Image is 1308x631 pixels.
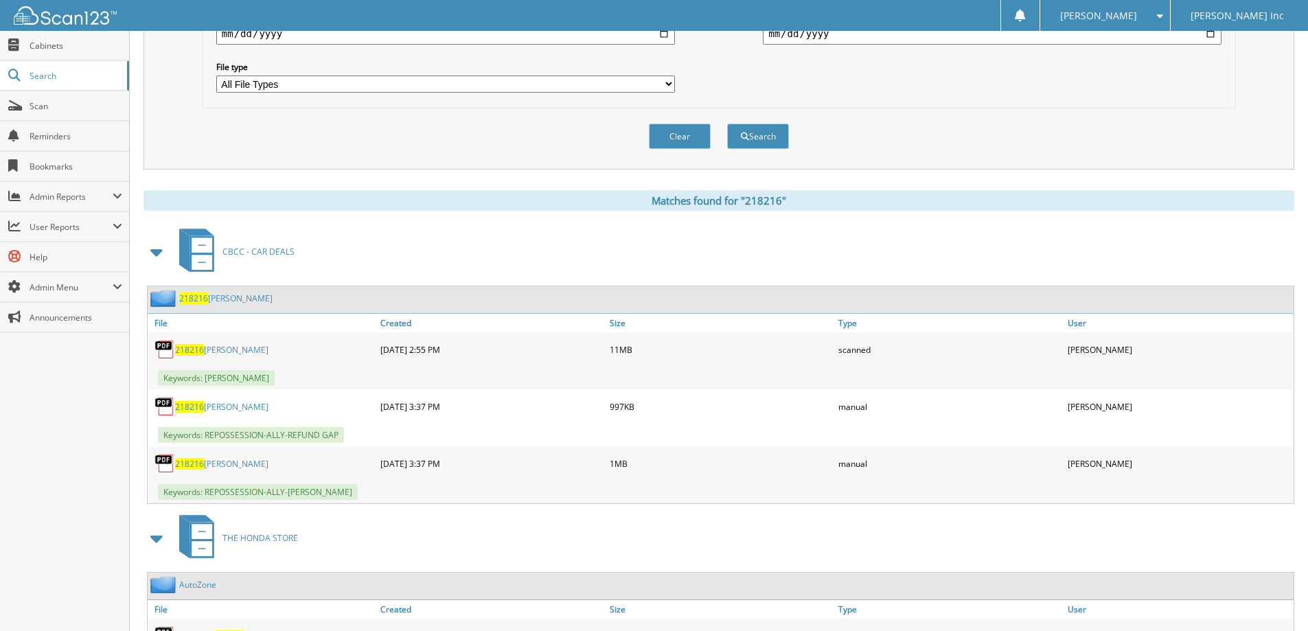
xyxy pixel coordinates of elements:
div: Matches found for "218216" [144,190,1294,211]
span: 218216 [175,401,204,413]
span: 218216 [175,458,204,470]
a: 218216[PERSON_NAME] [175,458,268,470]
span: Keywords: REPOSSESSION-ALLY-REFUND GAP [158,427,344,443]
span: Keywords: REPOSSESSION-ALLY-[PERSON_NAME] [158,484,358,500]
a: Created [377,314,606,332]
span: Search [30,70,120,82]
span: Scan [30,100,122,112]
div: [DATE] 3:37 PM [377,450,606,477]
a: Size [606,600,836,619]
span: Help [30,251,122,263]
button: Search [727,124,789,149]
label: File type [216,61,675,73]
a: AutoZone [179,579,216,590]
span: Admin Menu [30,282,113,293]
span: Announcements [30,312,122,323]
input: end [763,23,1221,45]
span: [PERSON_NAME] [1060,12,1137,20]
div: 1MB [606,450,836,477]
a: File [148,314,377,332]
a: Type [835,314,1064,332]
span: CBCC - CAR DEALS [222,246,295,257]
div: [DATE] 3:37 PM [377,393,606,420]
div: 997KB [606,393,836,420]
span: [PERSON_NAME] Inc [1191,12,1284,20]
iframe: Chat Widget [1239,565,1308,631]
span: 218216 [175,344,204,356]
div: [PERSON_NAME] [1064,336,1294,363]
div: manual [835,393,1064,420]
img: folder2.png [150,290,179,307]
a: CBCC - CAR DEALS [171,225,295,279]
img: PDF.png [154,453,175,474]
img: folder2.png [150,576,179,593]
a: Size [606,314,836,332]
span: Cabinets [30,40,122,51]
a: 218216[PERSON_NAME] [175,344,268,356]
span: Keywords: [PERSON_NAME] [158,370,275,386]
img: PDF.png [154,396,175,417]
a: THE HONDA STORE [171,511,298,565]
a: 218216[PERSON_NAME] [175,401,268,413]
div: scanned [835,336,1064,363]
a: User [1064,600,1294,619]
div: [PERSON_NAME] [1064,450,1294,477]
a: Created [377,600,606,619]
span: Admin Reports [30,191,113,203]
img: scan123-logo-white.svg [14,6,117,25]
div: [DATE] 2:55 PM [377,336,606,363]
input: start [216,23,675,45]
div: [PERSON_NAME] [1064,393,1294,420]
img: PDF.png [154,339,175,360]
a: 218216[PERSON_NAME] [179,292,273,304]
span: User Reports [30,221,113,233]
div: 11MB [606,336,836,363]
button: Clear [649,124,711,149]
a: File [148,600,377,619]
a: Type [835,600,1064,619]
span: Reminders [30,130,122,142]
span: 218216 [179,292,208,304]
span: Bookmarks [30,161,122,172]
span: THE HONDA STORE [222,532,298,544]
div: manual [835,450,1064,477]
a: User [1064,314,1294,332]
